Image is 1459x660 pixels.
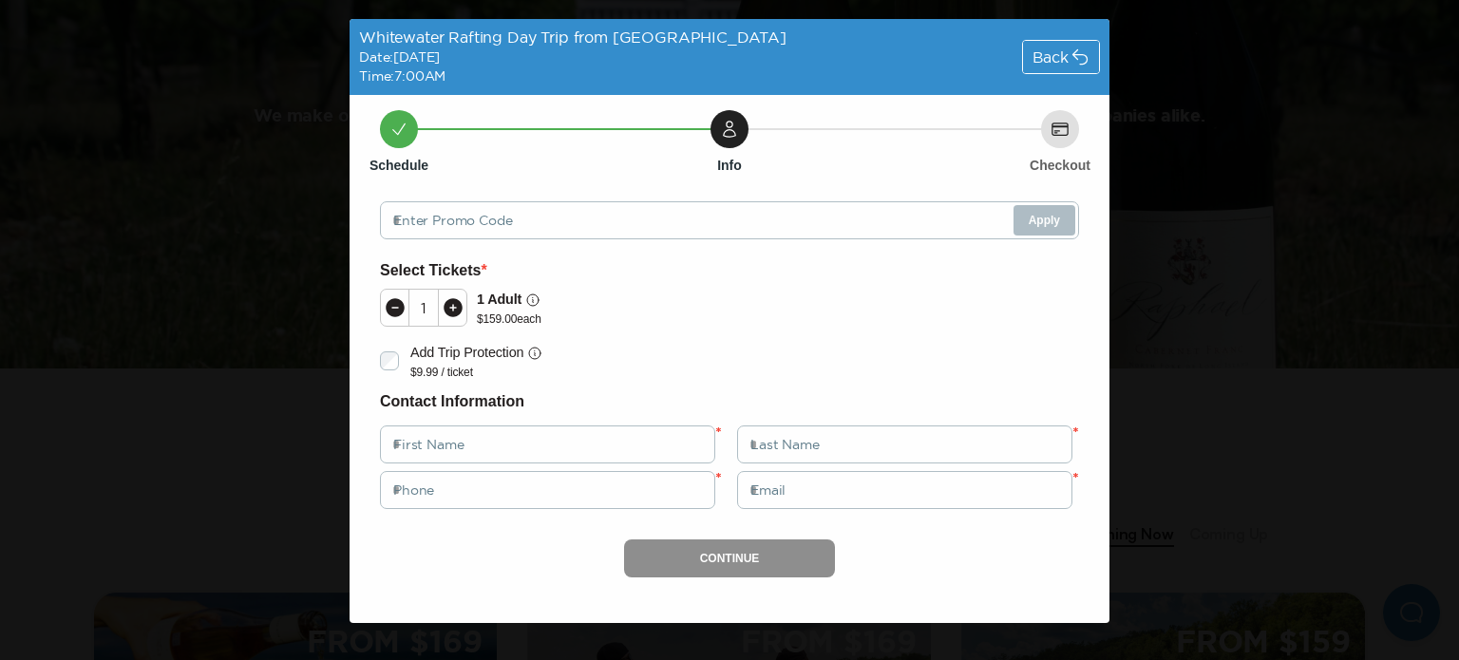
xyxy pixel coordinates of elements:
[1033,49,1069,65] span: Back
[1030,156,1090,175] h6: Checkout
[359,68,445,84] span: Time: 7:00AM
[359,49,440,65] span: Date: [DATE]
[409,300,438,315] div: 1
[410,342,523,364] p: Add Trip Protection
[359,28,786,46] span: Whitewater Rafting Day Trip from [GEOGRAPHIC_DATA]
[380,389,1079,414] h6: Contact Information
[477,311,541,327] p: $ 159.00 each
[717,156,742,175] h6: Info
[477,289,521,311] p: 1 Adult
[380,258,1079,283] h6: Select Tickets
[410,365,542,380] p: $9.99 / ticket
[369,156,428,175] h6: Schedule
